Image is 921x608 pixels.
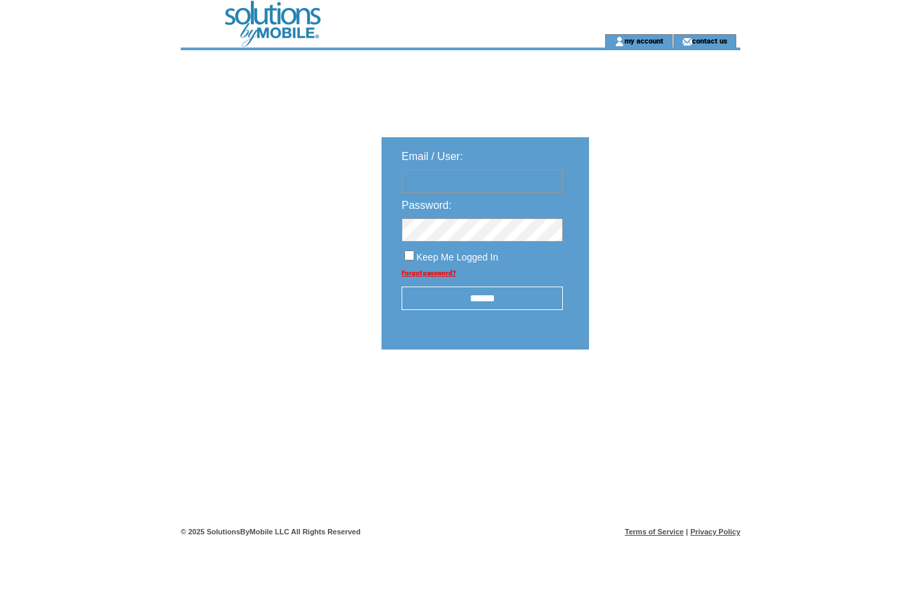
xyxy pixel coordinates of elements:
span: Keep Me Logged In [416,252,498,262]
a: contact us [692,36,728,45]
a: my account [624,36,663,45]
img: account_icon.gif;jsessionid=650FE6103730FB166A839A7D0D71FE8B [614,36,624,47]
a: Privacy Policy [690,528,740,536]
a: Terms of Service [625,528,684,536]
img: transparent.png;jsessionid=650FE6103730FB166A839A7D0D71FE8B [628,383,695,400]
span: © 2025 SolutionsByMobile LLC All Rights Reserved [181,528,361,536]
span: | [686,528,688,536]
span: Password: [402,200,452,211]
img: contact_us_icon.gif;jsessionid=650FE6103730FB166A839A7D0D71FE8B [682,36,692,47]
a: Forgot password? [402,269,456,277]
span: Email / User: [402,151,463,162]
